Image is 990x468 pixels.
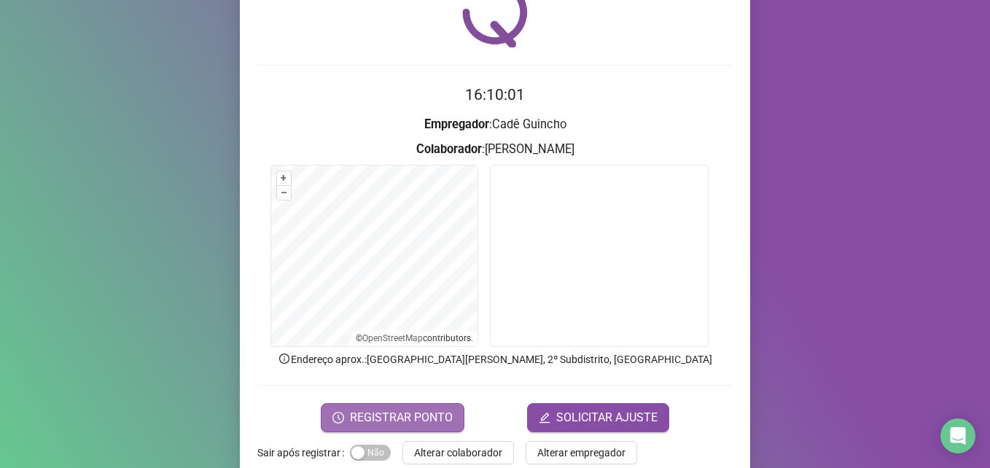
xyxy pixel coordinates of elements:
label: Sair após registrar [257,441,350,464]
button: Alterar empregador [526,441,637,464]
button: + [277,171,291,185]
span: SOLICITAR AJUSTE [556,409,658,426]
span: Alterar empregador [537,445,625,461]
span: clock-circle [332,412,344,424]
li: © contributors. [356,333,473,343]
h3: : Cadê Guincho [257,115,733,134]
span: Alterar colaborador [414,445,502,461]
button: – [277,186,291,200]
div: Open Intercom Messenger [940,418,975,453]
span: REGISTRAR PONTO [350,409,453,426]
span: info-circle [278,352,291,365]
strong: Colaborador [416,142,482,156]
button: editSOLICITAR AJUSTE [527,403,669,432]
h3: : [PERSON_NAME] [257,140,733,159]
button: Alterar colaborador [402,441,514,464]
button: REGISTRAR PONTO [321,403,464,432]
time: 16:10:01 [465,86,525,104]
span: edit [539,412,550,424]
p: Endereço aprox. : [GEOGRAPHIC_DATA][PERSON_NAME], 2º Subdistrito, [GEOGRAPHIC_DATA] [257,351,733,367]
a: OpenStreetMap [362,333,423,343]
strong: Empregador [424,117,489,131]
